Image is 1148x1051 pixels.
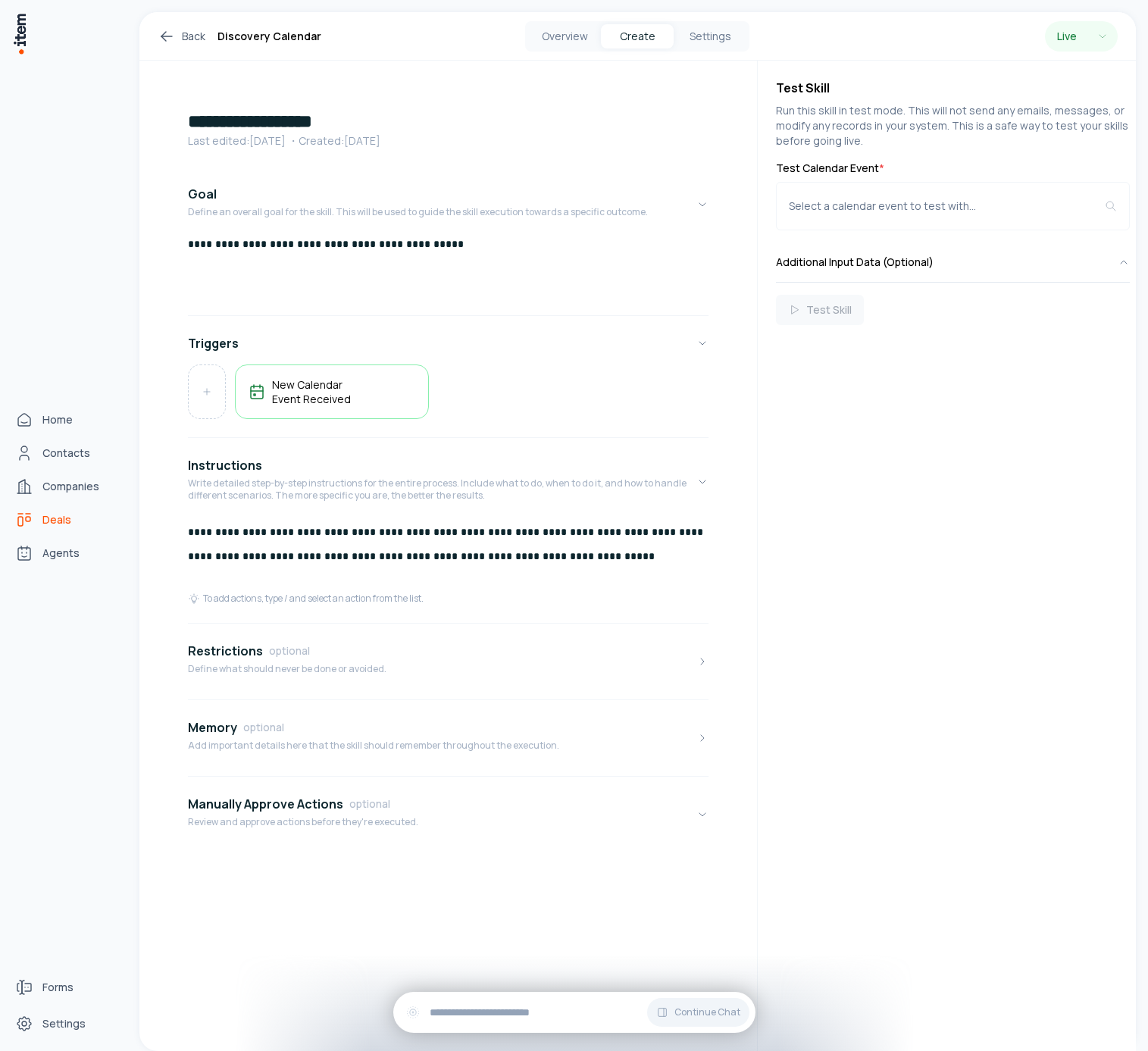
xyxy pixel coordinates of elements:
[349,796,390,812] span: optional
[188,795,343,813] h4: Manually Approve Actions
[188,444,709,520] button: InstructionsWrite detailed step-by-step instructions for the entire process. Include what to do, ...
[9,972,124,1003] a: Forms
[188,133,709,149] p: Last edited: [DATE] ・Created: [DATE]
[272,377,416,406] h5: New Calendar Event Received
[42,412,73,427] span: Home
[776,79,1130,97] h4: Test Skill
[188,334,239,352] h4: Triggers
[42,512,71,527] span: Deals
[528,24,601,48] button: Overview
[42,980,74,995] span: Forms
[188,846,709,859] div: Manually Approve ActionsoptionalReview and approve actions before they're executed.
[188,185,217,203] h4: Goal
[188,206,648,218] p: Define an overall goal for the skill. This will be used to guide the skill execution towards a sp...
[9,405,124,435] a: Home
[188,783,709,846] button: Manually Approve ActionsoptionalReview and approve actions before they're executed.
[776,242,1130,282] button: Additional Input Data (Optional)
[188,520,709,617] div: InstructionsWrite detailed step-by-step instructions for the entire process. Include what to do, ...
[243,720,284,735] span: optional
[188,706,709,770] button: MemoryoptionalAdd important details here that the skill should remember throughout the execution.
[217,27,321,45] h1: Discovery Calendar
[42,1016,86,1031] span: Settings
[9,471,124,502] a: Companies
[188,740,559,752] p: Add important details here that the skill should remember throughout the execution.
[674,1006,740,1018] span: Continue Chat
[789,199,1105,214] div: Select a calendar event to test with...
[269,643,310,658] span: optional
[776,161,1130,176] label: Test Calendar Event
[42,446,90,461] span: Contacts
[9,438,124,468] a: Contacts
[42,546,80,561] span: Agents
[188,364,709,431] div: Triggers
[42,479,99,494] span: Companies
[188,477,696,502] p: Write detailed step-by-step instructions for the entire process. Include what to do, when to do i...
[188,663,386,675] p: Define what should never be done or avoided.
[601,24,674,48] button: Create
[647,998,749,1027] button: Continue Chat
[9,505,124,535] a: deals
[188,630,709,693] button: RestrictionsoptionalDefine what should never be done or avoided.
[188,236,709,309] div: GoalDefine an overall goal for the skill. This will be used to guide the skill execution towards ...
[188,816,418,828] p: Review and approve actions before they're executed.
[188,322,709,364] button: Triggers
[188,593,424,605] div: To add actions, type / and select an action from the list.
[188,642,263,660] h4: Restrictions
[776,103,1130,149] p: Run this skill in test mode. This will not send any emails, messages, or modify any records in yo...
[188,456,262,474] h4: Instructions
[674,24,746,48] button: Settings
[393,992,755,1033] div: Continue Chat
[9,1009,124,1039] a: Settings
[188,718,237,737] h4: Memory
[158,27,205,45] a: Back
[9,538,124,568] a: Agents
[188,173,709,236] button: GoalDefine an overall goal for the skill. This will be used to guide the skill execution towards ...
[12,12,27,55] img: Item Brain Logo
